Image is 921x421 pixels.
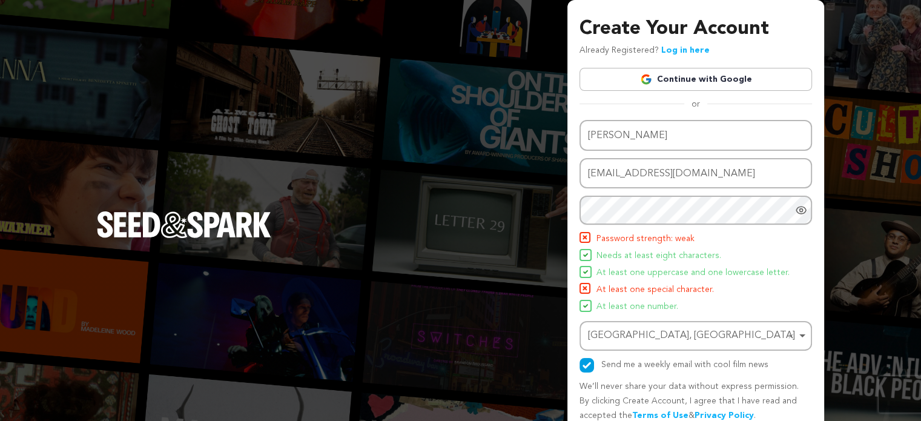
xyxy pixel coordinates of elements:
a: Show password as plain text. Warning: this will display your password on the screen. [795,204,807,216]
img: Seed&Spark Icon [583,253,588,257]
span: At least one number. [596,300,678,314]
img: Seed&Spark Icon [583,270,588,274]
a: Terms of Use [632,411,688,420]
input: Name [579,120,812,151]
a: Continue with Google [579,68,812,91]
img: Seed&Spark Icon [583,303,588,308]
input: Email address [579,158,812,189]
div: [GEOGRAPHIC_DATA], [GEOGRAPHIC_DATA] [588,327,796,345]
span: Password strength: weak [596,232,695,247]
span: Needs at least eight characters. [596,249,721,264]
p: Already Registered? [579,44,710,58]
label: Send me a weekly email with cool film news [601,360,768,369]
img: Google logo [640,73,652,85]
a: Log in here [661,46,710,55]
a: Seed&Spark Homepage [97,211,271,262]
img: Seed&Spark Icon [581,284,589,293]
span: or [684,98,707,110]
span: At least one special character. [596,283,714,297]
span: At least one uppercase and one lowercase letter. [596,266,790,280]
a: Privacy Policy [695,411,754,420]
button: Remove item: 'ChIJT608vzr5sUARKKacfOMyBqw' [785,330,797,342]
h3: Create Your Account [579,15,812,44]
img: Seed&Spark Logo [97,211,271,238]
img: Seed&Spark Icon [581,233,589,242]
